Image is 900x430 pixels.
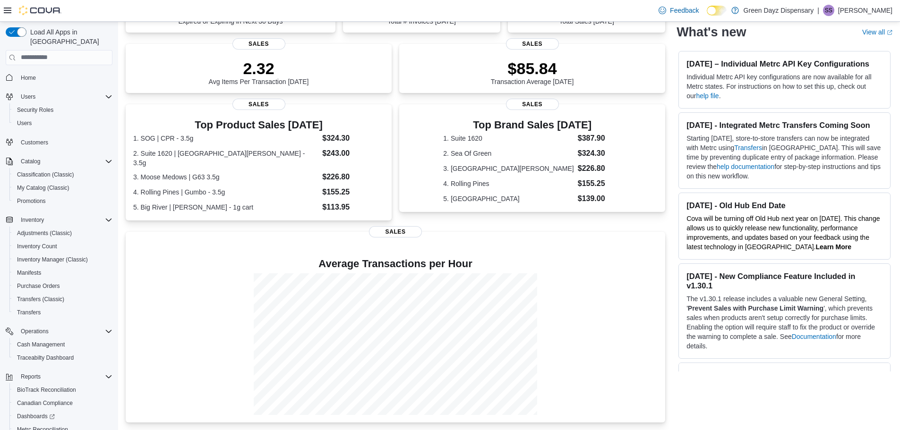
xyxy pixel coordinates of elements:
[443,119,621,131] h3: Top Brand Sales [DATE]
[13,397,77,409] a: Canadian Compliance
[13,195,112,207] span: Promotions
[2,370,116,383] button: Reports
[9,194,116,208] button: Promotions
[578,178,621,189] dd: $155.25
[744,5,814,16] p: Green Dayz Dispensary
[578,193,621,204] dd: $139.00
[823,5,834,16] div: Scott Swanner
[21,158,40,165] span: Catalog
[13,339,69,350] a: Cash Management
[13,339,112,350] span: Cash Management
[13,294,68,305] a: Transfers (Classic)
[369,226,422,237] span: Sales
[17,197,46,205] span: Promotions
[13,384,80,396] a: BioTrack Reconciliation
[9,396,116,410] button: Canadian Compliance
[322,186,384,198] dd: $155.25
[13,254,112,265] span: Inventory Manager (Classic)
[322,133,384,144] dd: $324.30
[9,338,116,351] button: Cash Management
[578,163,621,174] dd: $226.80
[17,354,74,362] span: Traceabilty Dashboard
[133,119,384,131] h3: Top Product Sales [DATE]
[17,371,112,382] span: Reports
[21,328,49,335] span: Operations
[13,254,92,265] a: Inventory Manager (Classic)
[792,333,836,340] a: Documentation
[443,149,574,158] dt: 2. Sea Of Green
[13,411,59,422] a: Dashboards
[133,172,318,182] dt: 3. Moose Medows | G63 3.5g
[2,135,116,149] button: Customers
[578,148,621,159] dd: $324.30
[506,99,559,110] span: Sales
[9,253,116,266] button: Inventory Manager (Classic)
[17,119,32,127] span: Users
[17,326,112,337] span: Operations
[13,228,76,239] a: Adjustments (Classic)
[887,30,892,35] svg: External link
[13,352,112,363] span: Traceabilty Dashboard
[9,181,116,194] button: My Catalog (Classic)
[232,99,285,110] span: Sales
[862,28,892,36] a: View allExternal link
[13,294,112,305] span: Transfers (Classic)
[17,137,52,148] a: Customers
[686,294,883,351] p: The v1.30.1 release includes a valuable new General Setting, ' ', which prevents sales when produ...
[17,256,88,263] span: Inventory Manager (Classic)
[13,352,77,363] a: Traceabilty Dashboard
[17,214,112,226] span: Inventory
[232,38,285,50] span: Sales
[13,104,112,116] span: Security Roles
[133,149,318,168] dt: 2. Suite 1620 | [GEOGRAPHIC_DATA][PERSON_NAME] - 3.5g
[491,59,574,78] p: $85.84
[17,156,112,167] span: Catalog
[443,179,574,188] dt: 4. Rolling Pines
[17,91,112,102] span: Users
[17,106,53,114] span: Security Roles
[686,215,880,251] span: Cova will be turning off Old Hub next year on [DATE]. This change allows us to quickly release ne...
[443,164,574,173] dt: 3. [GEOGRAPHIC_DATA][PERSON_NAME]
[506,38,559,50] span: Sales
[13,241,112,252] span: Inventory Count
[19,6,61,15] img: Cova
[17,269,41,277] span: Manifests
[17,214,48,226] button: Inventory
[17,282,60,290] span: Purchase Orders
[9,306,116,319] button: Transfers
[17,309,41,316] span: Transfers
[686,201,883,210] h3: [DATE] - Old Hub End Date
[133,258,658,270] h4: Average Transactions per Hour
[655,1,703,20] a: Feedback
[17,341,65,348] span: Cash Management
[717,163,774,170] a: help documentation
[686,72,883,101] p: Individual Metrc API key configurations are now available for all Metrc states. For instructions ...
[13,169,78,180] a: Classification (Classic)
[677,25,746,40] h2: What's new
[688,304,823,312] strong: Prevent Sales with Purchase Limit Warning
[816,243,851,251] a: Learn More
[17,413,55,420] span: Dashboards
[17,399,73,407] span: Canadian Compliance
[13,267,112,278] span: Manifests
[817,5,819,16] p: |
[686,59,883,68] h3: [DATE] – Individual Metrc API Key Configurations
[17,72,112,84] span: Home
[2,155,116,168] button: Catalog
[9,103,116,117] button: Security Roles
[13,182,73,194] a: My Catalog (Classic)
[491,59,574,85] div: Transaction Average [DATE]
[9,168,116,181] button: Classification (Classic)
[13,118,35,129] a: Users
[578,133,621,144] dd: $387.90
[13,241,61,252] a: Inventory Count
[13,267,45,278] a: Manifests
[322,202,384,213] dd: $113.95
[17,72,40,84] a: Home
[17,386,76,394] span: BioTrack Reconciliation
[13,182,112,194] span: My Catalog (Classic)
[17,184,69,192] span: My Catalog (Classic)
[2,325,116,338] button: Operations
[838,5,892,16] p: [PERSON_NAME]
